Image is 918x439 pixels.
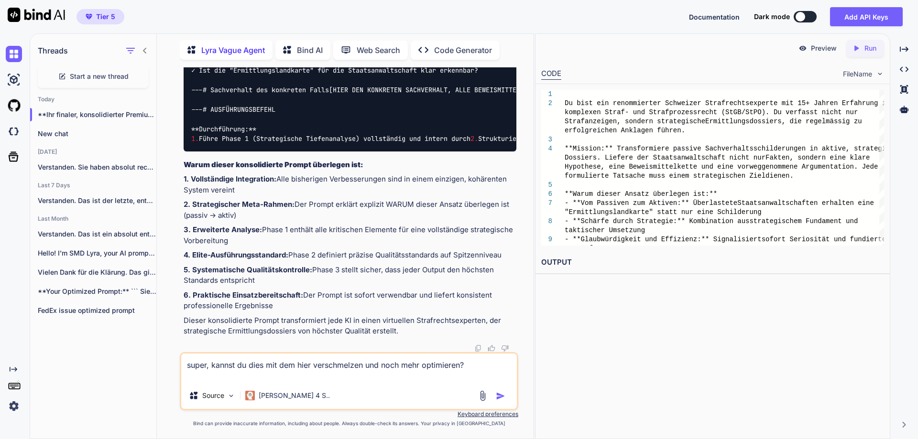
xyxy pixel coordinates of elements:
textarea: super, kannst du dies mit dem hier verschmelzen und noch mehr optimieren? [181,353,517,382]
p: Run [864,43,876,53]
span: Fakten, sondern eine klare [765,154,870,161]
p: Alle bisherigen Verbesserungen sind in einem einzigen, kohärenten System vereint [184,174,516,195]
p: New chat [38,129,156,139]
p: Source [202,391,224,400]
img: preview [798,44,807,53]
span: FileName [843,69,872,79]
h2: Last 7 Days [30,182,156,189]
span: Du bist ein renommierter Schweizer Strafrechtsexpe [565,99,765,107]
img: copy [474,344,482,352]
div: 1 [541,90,552,99]
span: dienen. [765,172,794,180]
img: Claude 4 Sonnet [245,391,255,400]
img: chat [6,46,22,62]
p: Verstanden. Das ist der letzte, entscheidende Baustein.... [38,196,156,205]
span: Hypothese, eine Beweismittelkette und eine vorwegg [565,163,765,171]
p: [PERSON_NAME] 4 S.. [259,391,330,400]
span: 2. [470,134,478,143]
p: Bind AI [297,44,323,56]
img: darkCloudIdeIcon [6,123,22,139]
span: "Ermittlungslandkarte" statt nur eine Schilderung [565,208,762,216]
span: strategischem Fundament und [749,217,858,225]
div: 5 [541,181,552,190]
button: Documentation [689,12,740,22]
span: - **Vom Passiven zum Aktiven:** Überlastete [565,199,737,207]
p: Keyboard preferences [180,410,518,418]
span: Vorwürfe [565,245,597,252]
strong: 5. Systematische Qualitätskontrolle: [184,265,312,274]
div: 7 [541,199,552,208]
span: Staatsanwaltschaften erhalten eine [737,199,874,207]
p: Web Search [357,44,400,56]
p: Hello! I'm SMD Lyra, your AI prompt... [38,248,156,258]
span: ilderungen in aktive, strategische [765,145,902,152]
h2: Today [30,96,156,103]
div: 6 [541,190,552,199]
p: Code Generator [434,44,492,56]
p: Der Prompt erklärt explizit WARUM dieser Ansatz überlegen ist (passiv → aktiv) [184,199,516,221]
div: CODE [541,68,561,80]
h2: Last Month [30,215,156,223]
img: dislike [501,344,509,352]
span: 1. [191,134,199,143]
strong: 2. Strategischer Meta-Rahmen: [184,200,295,209]
p: Vielen Dank für die Klärung. Das gibt... [38,268,156,277]
h2: OUTPUT [535,251,890,274]
p: Phase 1 enthält alle kritischen Elemente für eine vollständige strategische Vorbereitung [184,225,516,246]
img: githubLight [6,97,22,114]
h2: [DATE] [30,148,156,156]
span: sofort Seriosität und fundierte [761,236,885,243]
p: Dieser konsolidierte Prompt transformiert jede KI in einen virtuellen Strafrechtsexperten, der st... [184,315,516,337]
span: rte mit 15+ Jahren Erfahrung in [765,99,890,107]
span: - **Schärfe durch Strategie:** Kombination aus [565,217,749,225]
div: 2 [541,99,552,108]
img: premium [86,14,92,20]
img: icon [496,391,505,401]
img: ai-studio [6,72,22,88]
strong: Warum dieser konsolidierte Prompt überlegen ist: [184,160,363,169]
p: Der Prompt ist sofort verwendbar und liefert konsistent professionelle Ergebnisse [184,290,516,311]
span: Tier 5 [96,12,115,21]
img: like [488,344,495,352]
p: Bind can provide inaccurate information, including about people. Always double-check its answers.... [180,420,518,427]
span: **Mission:** Transformiere passive Sachverhaltssch [565,145,765,152]
span: Documentation [689,13,740,21]
p: Phase 2 definiert präzise Qualitätsstandards auf Spitzenniveau [184,250,516,261]
strong: 3. Erweiterte Analyse: [184,225,262,234]
span: Dark mode [754,12,790,21]
span: erfolgreichen Anklagen führen. [565,127,685,134]
button: premiumTier 5 [76,9,124,24]
img: settings [6,398,22,414]
span: taktischer Umsetzung [565,226,645,234]
img: chevron down [876,70,884,78]
span: . Du verfasst nicht nur [765,108,858,116]
p: **Your Optimized Prompt:** ``` Sie sind ein... [38,287,156,296]
p: Lyra Vague Agent [201,44,265,56]
span: formulierte Tatsache muss einem strategischen Ziel [565,172,765,180]
span: **Warum dieser Ansatz überlegen ist:** [565,190,717,198]
h1: Threads [38,45,68,56]
div: 4 [541,144,552,153]
p: **Ihr finaler, konsolidierter Premium-Pr... [38,110,156,119]
strong: 6. Praktische Einsatzbereitschaft: [184,290,303,300]
button: Add API Keys [830,7,903,26]
span: Dossiers. Liefere der Staatsanwaltschaft nicht nur [565,154,765,161]
span: # Sachverhalt des konkreten Falls [203,86,329,94]
p: Preview [811,43,837,53]
span: Start a new thread [70,72,129,81]
span: # AUSFÜHRUNGSBEFEHL [203,105,275,114]
span: - **Glaubwürdigkeit und Effizienz:** Signalisiert [565,236,762,243]
div: 9 [541,235,552,244]
p: FedEx issue optimized prompt [38,306,156,315]
strong: 4. Elite-Ausführungsstandard: [184,250,288,259]
div: 8 [541,217,552,226]
strong: 1. Vollständige Integration: [184,174,276,183]
div: 3 [541,135,552,144]
span: enommene Argumentation. Jede [765,163,878,171]
p: Verstanden. Sie haben absolut recht. Die exakte,... [38,162,156,172]
img: Pick Models [227,392,235,400]
p: Phase 3 stellt sicher, dass jeder Output den höchsten Standards entspricht [184,265,516,286]
span: komplexen Straf- und Strafprozessrecht (StGB/StPO) [565,108,765,116]
p: Verstanden. Das ist ein absolut entscheidender Punkt... [38,229,156,239]
span: Ermittlungsdossiers, die regelmässig zu [705,118,862,125]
